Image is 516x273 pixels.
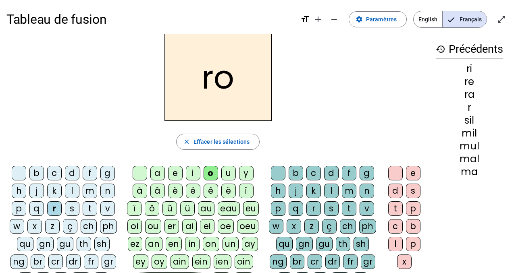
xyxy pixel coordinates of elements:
[359,219,376,234] div: ph
[65,201,79,216] div: s
[45,219,60,234] div: z
[29,201,44,216] div: q
[152,254,167,269] div: oy
[200,219,214,234] div: ei
[218,201,240,216] div: eau
[325,254,340,269] div: dr
[349,11,407,27] button: Paramètres
[239,184,254,198] div: î
[100,201,115,216] div: v
[83,201,97,216] div: t
[145,201,159,216] div: ô
[48,254,63,269] div: cr
[29,184,44,198] div: j
[397,254,412,269] div: x
[388,237,403,251] div: l
[164,34,272,121] h2: ro
[6,6,294,32] h1: Tableau de fusion
[12,201,26,216] div: p
[150,166,165,180] div: a
[269,219,283,234] div: w
[406,237,420,251] div: p
[322,219,337,234] div: ç
[356,16,363,23] mat-icon: settings
[183,138,190,145] mat-icon: close
[436,116,503,125] div: sil
[300,14,310,24] mat-icon: format_size
[436,167,503,177] div: ma
[436,44,445,54] mat-icon: history
[361,254,375,269] div: gr
[166,237,182,251] div: en
[81,219,97,234] div: ch
[150,184,165,198] div: â
[289,184,303,198] div: j
[65,166,79,180] div: d
[276,237,293,251] div: qu
[388,219,403,234] div: c
[289,201,303,216] div: q
[388,184,403,198] div: d
[436,40,503,58] h3: Précédents
[176,134,260,150] button: Effacer les sélections
[406,201,420,216] div: p
[12,184,26,198] div: h
[306,184,321,198] div: k
[306,201,321,216] div: r
[308,254,322,269] div: cr
[133,184,147,198] div: à
[10,254,27,269] div: ng
[242,237,258,251] div: ay
[343,254,358,269] div: fr
[413,11,487,28] mat-button-toggle-group: Language selection
[340,219,356,234] div: ch
[17,237,33,251] div: qu
[406,219,420,234] div: b
[342,201,356,216] div: t
[271,201,285,216] div: p
[436,103,503,112] div: r
[436,90,503,99] div: ra
[360,166,374,180] div: g
[304,219,319,234] div: z
[198,201,214,216] div: au
[493,11,510,27] button: Entrer en plein écran
[31,254,45,269] div: br
[243,201,259,216] div: eu
[218,219,234,234] div: oe
[162,201,177,216] div: û
[324,201,339,216] div: s
[235,254,253,269] div: oin
[83,184,97,198] div: m
[354,237,369,251] div: sh
[326,11,342,27] button: Diminuer la taille de la police
[290,254,304,269] div: br
[192,254,210,269] div: ein
[360,184,374,198] div: n
[171,254,189,269] div: ain
[10,219,24,234] div: w
[443,11,487,27] span: Français
[100,184,115,198] div: n
[100,219,117,234] div: ph
[436,154,503,164] div: mal
[306,166,321,180] div: c
[436,64,503,74] div: ri
[239,166,254,180] div: y
[47,184,62,198] div: k
[29,166,44,180] div: b
[221,166,236,180] div: u
[342,184,356,198] div: m
[180,201,195,216] div: ü
[270,254,287,269] div: ng
[287,219,301,234] div: x
[145,219,161,234] div: ou
[329,14,339,24] mat-icon: remove
[406,184,420,198] div: s
[57,237,73,251] div: gu
[204,166,218,180] div: o
[289,166,303,180] div: b
[185,237,200,251] div: in
[414,11,442,27] span: English
[186,166,200,180] div: i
